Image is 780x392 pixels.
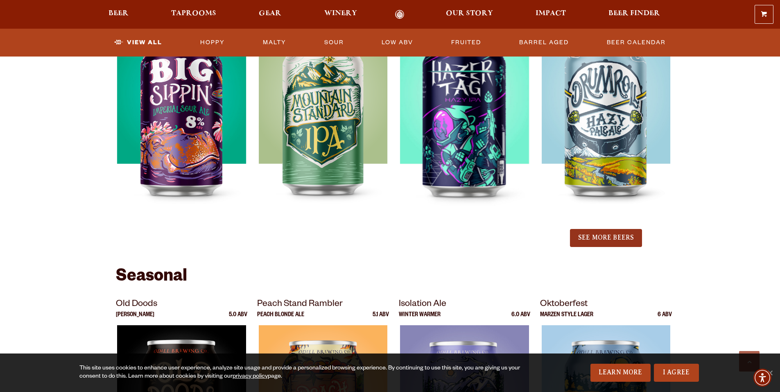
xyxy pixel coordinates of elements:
[540,312,593,325] p: Marzen Style Lager
[116,312,154,325] p: [PERSON_NAME]
[373,312,389,325] p: 5.1 ABV
[324,10,357,17] span: Winery
[590,364,651,382] a: Learn More
[608,10,660,17] span: Beer Finder
[259,23,387,228] img: Mountain Standard
[229,312,247,325] p: 5.0 ABV
[658,312,672,325] p: 6 ABV
[378,33,416,52] a: Low ABV
[603,10,665,19] a: Beer Finder
[116,268,665,288] h2: Seasonal
[257,312,304,325] p: Peach Blonde Ale
[604,33,669,52] a: Beer Calendar
[103,10,134,19] a: Beer
[511,312,530,325] p: 6.0 ABV
[79,365,523,381] div: This site uses cookies to enhance user experience, analyze site usage and provide a personalized ...
[654,364,699,382] a: I Agree
[259,10,281,17] span: Gear
[400,23,529,228] img: Hazer Tag
[536,10,566,17] span: Impact
[448,33,484,52] a: Fruited
[166,10,222,19] a: Taprooms
[516,33,572,52] a: Barrel Aged
[109,10,129,17] span: Beer
[446,10,493,17] span: Our Story
[441,10,498,19] a: Our Story
[739,351,760,372] a: Scroll to top
[233,374,268,380] a: privacy policy
[530,10,571,19] a: Impact
[171,10,216,17] span: Taprooms
[399,312,441,325] p: Winter Warmer
[260,33,289,52] a: Malty
[257,297,389,312] p: Peach Stand Rambler
[319,10,362,19] a: Winery
[753,369,771,387] div: Accessibility Menu
[197,33,228,52] a: Hoppy
[111,33,165,52] a: View All
[384,10,415,19] a: Odell Home
[116,297,248,312] p: Old Doods
[540,297,672,312] p: Oktoberfest
[399,297,531,312] p: Isolation Ale
[570,229,642,247] button: See More Beers
[253,10,287,19] a: Gear
[321,33,347,52] a: Sour
[542,23,670,228] img: Drumroll
[117,23,246,228] img: Big Sippin’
